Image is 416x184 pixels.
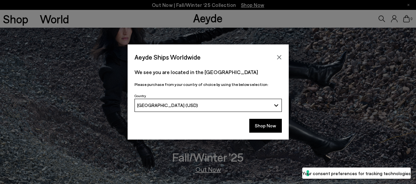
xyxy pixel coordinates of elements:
[135,94,146,98] span: Country
[274,52,284,62] button: Close
[137,102,198,108] span: [GEOGRAPHIC_DATA] (USD)
[135,68,282,76] p: We see you are located in the [GEOGRAPHIC_DATA]
[249,119,282,133] button: Shop Now
[135,51,201,63] span: Aeyde Ships Worldwide
[135,81,282,88] p: Please purchase from your country of choice by using the below selection:
[302,170,411,177] label: Your consent preferences for tracking technologies
[302,168,411,179] button: Your consent preferences for tracking technologies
